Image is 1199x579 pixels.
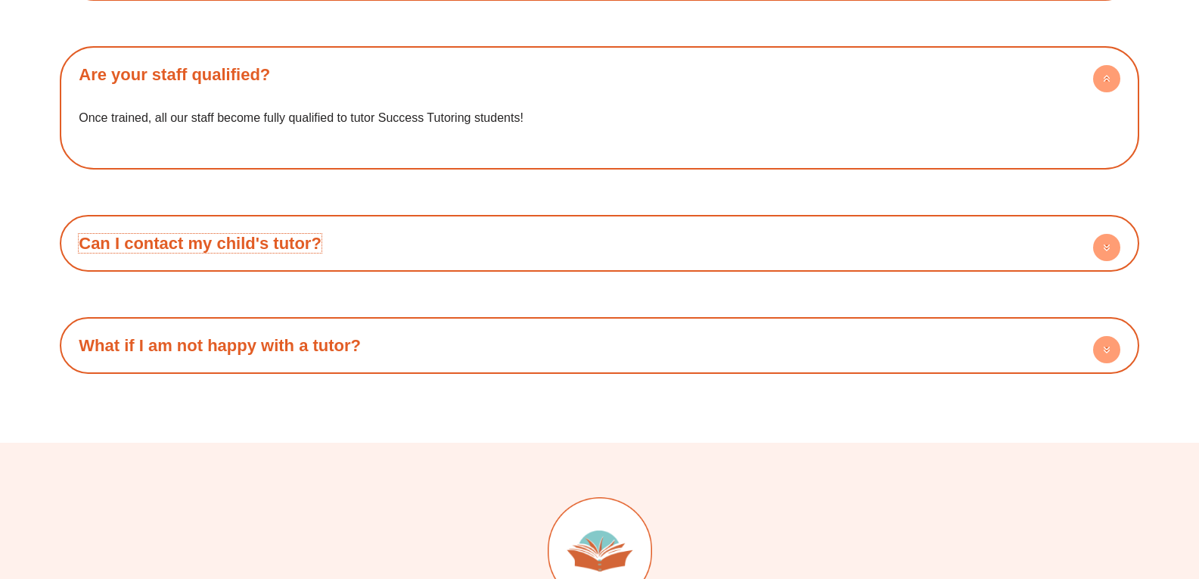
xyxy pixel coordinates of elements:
p: Once trained, all our staff become fully qualified to tutor Success Tutoring students! [79,107,1120,129]
a: Can I contact my child's tutor? [79,234,321,253]
a: Are your staff qualified? [79,65,270,84]
h4: What if I am not happy with a tutor? [67,325,1132,366]
h4: Can I contact my child's tutor? [67,223,1132,264]
a: What if I am not happy with a tutor? [79,336,361,355]
iframe: Chat Widget [947,408,1199,579]
h4: Are your staff qualified? [67,54,1132,95]
div: Are your staff qualified? [67,95,1132,162]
